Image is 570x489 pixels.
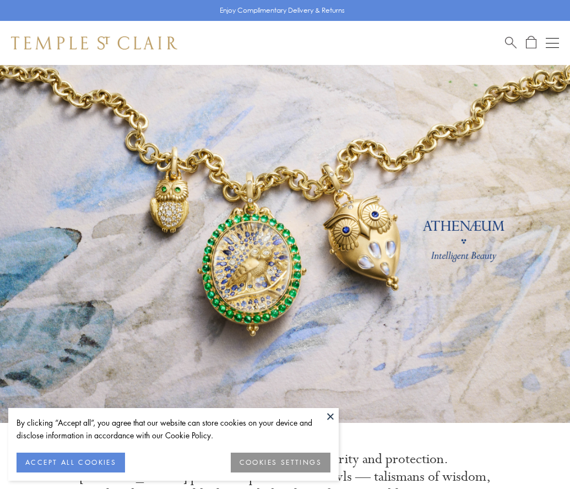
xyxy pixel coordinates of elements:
[17,453,125,472] button: ACCEPT ALL COOKIES
[505,36,517,50] a: Search
[220,5,345,16] p: Enjoy Complimentary Delivery & Returns
[231,453,330,472] button: COOKIES SETTINGS
[11,36,177,50] img: Temple St. Clair
[546,36,559,50] button: Open navigation
[526,36,536,50] a: Open Shopping Bag
[17,416,330,442] div: By clicking “Accept all”, you agree that our website can store cookies on your device and disclos...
